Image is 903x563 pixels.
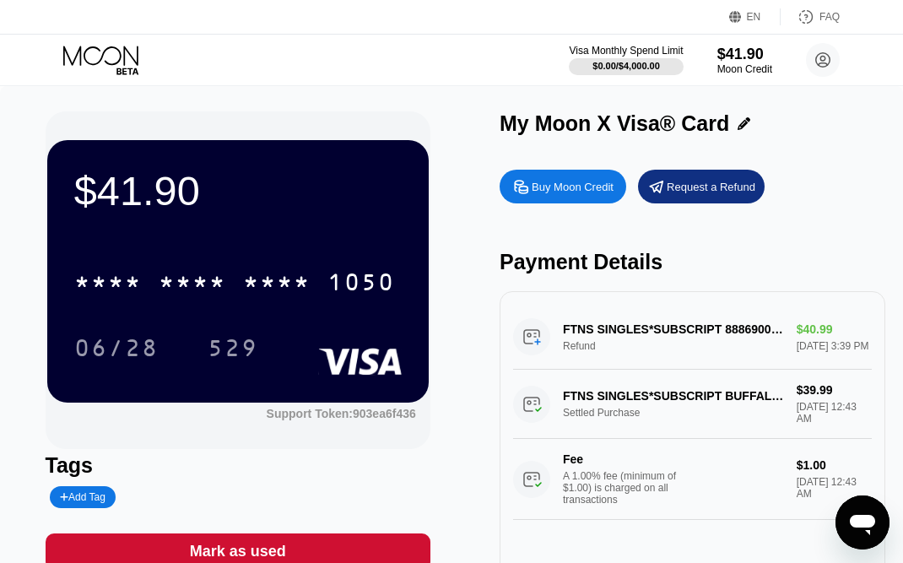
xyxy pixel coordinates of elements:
div: FAQ [819,11,840,23]
div: FAQ [781,8,840,25]
div: [DATE] 12:43 AM [797,476,872,500]
div: Buy Moon Credit [532,180,614,194]
div: 529 [195,327,271,369]
div: EN [729,8,781,25]
div: 06/28 [74,337,159,364]
div: Support Token: 903ea6f436 [267,407,416,420]
div: FeeA 1.00% fee (minimum of $1.00) is charged on all transactions$1.00[DATE] 12:43 AM [513,439,872,520]
div: 06/28 [62,327,171,369]
div: A 1.00% fee (minimum of $1.00) is charged on all transactions [563,470,689,506]
div: Request a Refund [667,180,755,194]
div: Add Tag [60,491,105,503]
div: 1050 [327,271,395,298]
iframe: Button to launch messaging window [835,495,889,549]
div: Support Token:903ea6f436 [267,407,416,420]
div: $41.90Moon Credit [717,46,772,75]
div: Payment Details [500,250,885,274]
div: $0.00 / $4,000.00 [592,61,660,71]
div: Mark as used [190,542,286,561]
div: EN [747,11,761,23]
div: $41.90 [74,167,402,214]
div: 529 [208,337,258,364]
div: Add Tag [50,486,116,508]
div: Moon Credit [717,63,772,75]
div: Visa Monthly Spend Limit$0.00/$4,000.00 [569,45,683,75]
div: $1.00 [797,458,872,472]
div: Tags [46,453,431,478]
div: Fee [563,452,681,466]
div: $41.90 [717,46,772,63]
div: Buy Moon Credit [500,170,626,203]
div: Request a Refund [638,170,765,203]
div: Visa Monthly Spend Limit [569,45,683,57]
div: My Moon X Visa® Card [500,111,729,136]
